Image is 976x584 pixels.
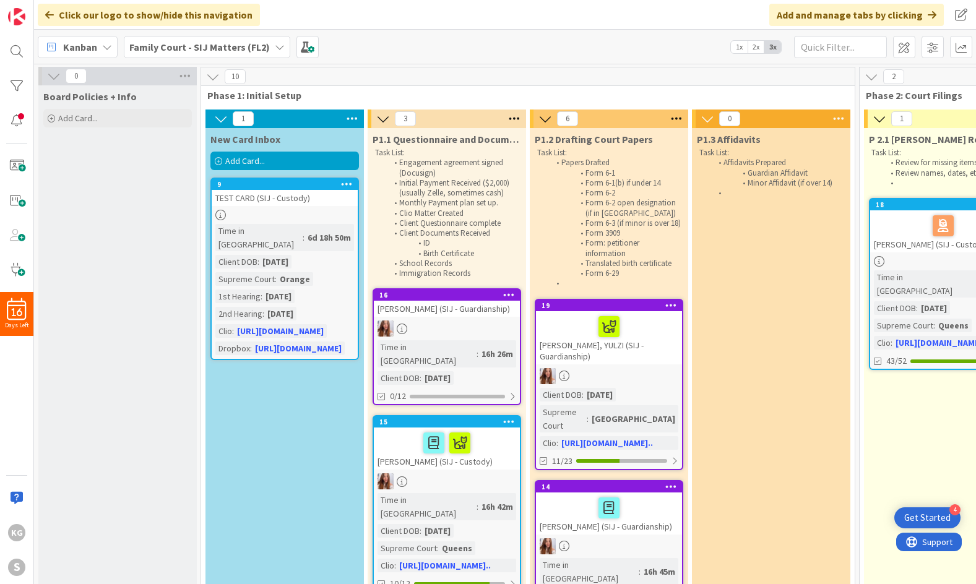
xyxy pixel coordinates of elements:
li: Client Questionnaire complete [387,218,519,228]
div: S [8,559,25,576]
div: [DATE] [421,371,454,385]
div: 14 [536,481,682,492]
img: Visit kanbanzone.com [8,8,25,25]
div: [DATE] [918,301,950,315]
span: : [587,412,589,426]
div: Client DOB [540,388,582,401]
span: : [582,388,584,401]
li: Papers Drafted [550,158,681,168]
li: Monthly Payment plan set up. [387,198,519,208]
p: Task List: [375,148,519,158]
span: P1.3 Affidavits [697,133,761,145]
div: [DATE] [264,307,296,320]
span: Support [26,2,56,17]
li: Form 6-29 [550,268,681,278]
div: 15 [379,418,520,426]
div: Client DOB [874,301,916,315]
a: [URL][DOMAIN_NAME] [237,325,324,337]
span: : [261,290,262,303]
li: Form 3909 [550,228,681,238]
input: Quick Filter... [794,36,887,58]
img: AR [378,320,394,337]
span: : [303,231,304,244]
a: 16[PERSON_NAME] (SIJ - Guardianship)ARTime in [GEOGRAPHIC_DATA]:16h 26mClient DOB:[DATE]0/12 [373,288,521,405]
span: 0/12 [390,390,406,403]
span: : [639,565,641,578]
span: 0 [66,69,87,84]
span: : [232,324,234,338]
span: : [477,500,478,513]
div: 14 [542,483,682,491]
div: Clio [540,436,556,450]
div: [PERSON_NAME] (SIJ - Guardianship) [374,301,520,317]
li: Affidavits Prepared [712,158,844,168]
li: Client Documents Received [387,228,519,238]
li: Clio Matter Created [387,208,519,218]
span: P1.2 Drafting Court Papers [535,133,653,145]
div: Queens [935,319,972,332]
div: Supreme Court [874,319,933,332]
div: [DATE] [421,524,454,538]
span: : [437,541,439,555]
span: : [275,272,277,286]
span: : [556,436,558,450]
a: [URL][DOMAIN_NAME].. [399,560,491,571]
span: Add Card... [58,113,98,124]
div: 19 [542,301,682,310]
li: Form: petitioner information [550,238,681,259]
div: 16 [379,291,520,299]
span: 1 [233,111,254,126]
span: P1.1 Questionnaire and Documents [373,133,521,145]
div: Add and manage tabs by clicking [769,4,944,26]
div: AR [374,473,520,489]
div: 15 [374,416,520,427]
span: 16 [12,308,22,317]
div: Client DOB [215,255,257,268]
span: 10 [225,69,246,84]
span: : [477,347,478,361]
li: Form 6-2 [550,188,681,198]
div: 9 [217,180,358,189]
p: Task List: [699,148,843,158]
div: 15[PERSON_NAME] (SIJ - Custody) [374,416,520,470]
span: 2x [748,41,764,53]
div: [PERSON_NAME], YULZI (SIJ - Guardianship) [536,311,682,364]
div: [DATE] [584,388,616,401]
div: 4 [949,504,961,515]
span: Phase 1: Initial Setup [207,89,839,101]
div: AR [536,368,682,384]
li: Guardian Affidavit [712,168,844,178]
div: Orange [277,272,313,286]
span: 6 [557,111,578,126]
span: Kanban [63,40,97,54]
div: 16[PERSON_NAME] (SIJ - Guardianship) [374,290,520,317]
a: 19[PERSON_NAME], YULZI (SIJ - Guardianship)ARClient DOB:[DATE]Supreme Court:[GEOGRAPHIC_DATA]Clio... [535,299,683,470]
div: Dropbox [215,341,250,355]
div: [PERSON_NAME] (SIJ - Guardianship) [536,492,682,535]
span: Add Card... [225,155,265,166]
li: Immigration Records [387,268,519,278]
div: Get Started [904,512,951,524]
span: 3 [395,111,416,126]
div: Open Get Started checklist, remaining modules: 4 [894,507,961,528]
span: 1 [891,111,912,126]
span: 3x [764,41,781,53]
span: : [891,336,892,350]
a: 9TEST CARD (SIJ - Custody)Time in [GEOGRAPHIC_DATA]:6d 18h 50mClient DOB:[DATE]Supreme Court:Oran... [210,178,359,360]
div: Click our logo to show/hide this navigation [38,4,260,26]
span: New Card Inbox [210,133,280,145]
li: Initial Payment Received ($2,000) (usually Zelle, sometimes cash) [387,178,519,199]
span: : [262,307,264,320]
span: 43/52 [886,354,907,367]
b: Family Court - SIJ Matters (FL2) [129,41,270,53]
div: Time in [GEOGRAPHIC_DATA] [215,224,303,251]
div: Supreme Court [378,541,437,555]
div: TEST CARD (SIJ - Custody) [212,190,358,206]
span: : [394,559,396,572]
div: 1st Hearing [215,290,261,303]
img: AR [540,538,556,554]
p: Task List: [537,148,681,158]
div: Supreme Court [540,405,587,432]
div: 16h 45m [641,565,678,578]
li: Form 6-3 (if minor is over 18) [550,218,681,228]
